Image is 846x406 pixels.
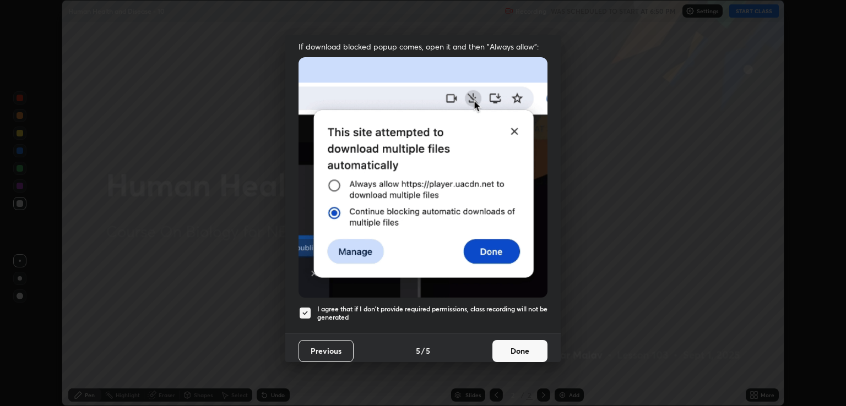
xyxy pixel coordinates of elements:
h5: I agree that if I don't provide required permissions, class recording will not be generated [317,305,547,322]
button: Previous [299,340,354,362]
span: If download blocked popup comes, open it and then "Always allow": [299,41,547,52]
h4: / [421,345,425,356]
img: downloads-permission-blocked.gif [299,57,547,298]
h4: 5 [426,345,430,356]
button: Done [492,340,547,362]
h4: 5 [416,345,420,356]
